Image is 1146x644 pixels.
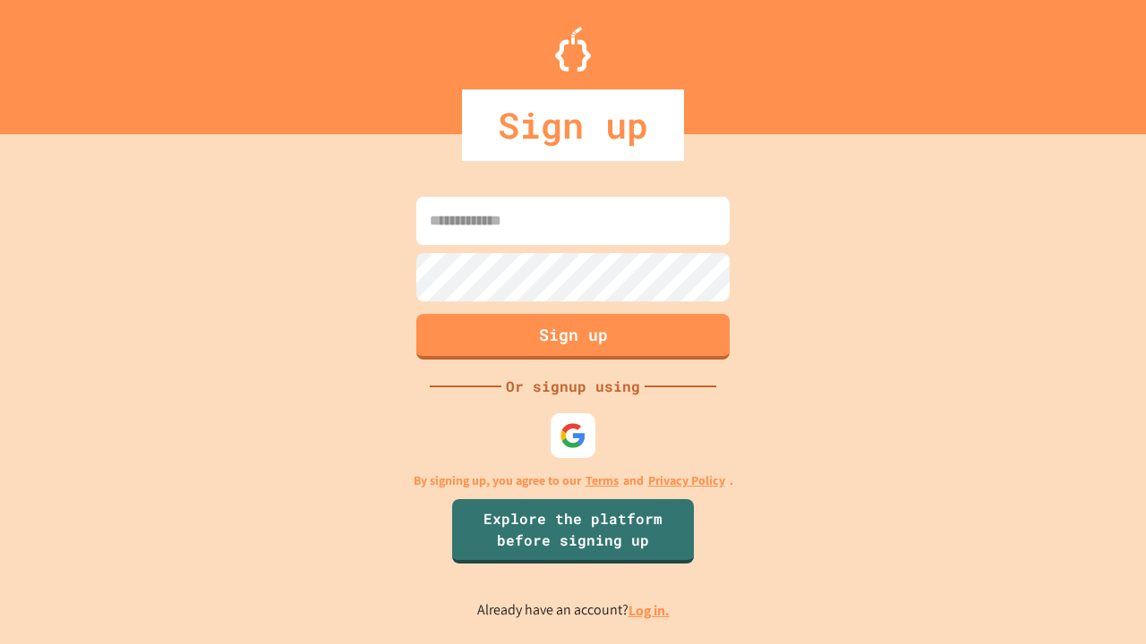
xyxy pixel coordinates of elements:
[629,601,670,620] a: Log in.
[501,376,645,397] div: Or signup using
[648,471,725,490] a: Privacy Policy
[462,89,684,161] div: Sign up
[477,599,670,622] p: Already have an account?
[414,471,733,490] p: By signing up, you agree to our and .
[560,422,586,449] img: google-icon.svg
[555,27,591,72] img: Logo.svg
[586,471,619,490] a: Terms
[452,499,694,563] a: Explore the platform before signing up
[416,314,730,360] button: Sign up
